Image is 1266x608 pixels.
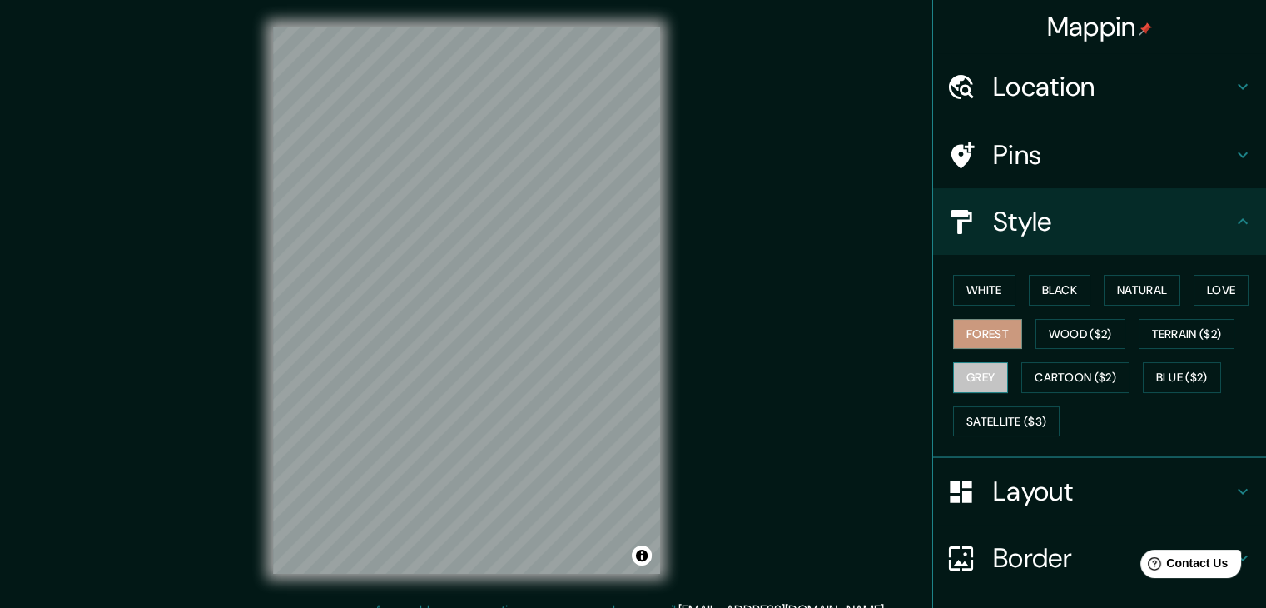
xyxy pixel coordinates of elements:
[953,319,1022,350] button: Forest
[1047,10,1153,43] h4: Mappin
[933,188,1266,255] div: Style
[933,458,1266,525] div: Layout
[993,541,1233,575] h4: Border
[993,475,1233,508] h4: Layout
[933,122,1266,188] div: Pins
[1035,319,1125,350] button: Wood ($2)
[632,546,652,566] button: Toggle attribution
[953,275,1015,306] button: White
[953,406,1060,437] button: Satellite ($3)
[993,138,1233,172] h4: Pins
[1143,362,1221,393] button: Blue ($2)
[933,525,1266,591] div: Border
[993,205,1233,238] h4: Style
[933,53,1266,120] div: Location
[1139,22,1152,36] img: pin-icon.png
[1104,275,1180,306] button: Natural
[993,70,1233,103] h4: Location
[1029,275,1091,306] button: Black
[273,27,660,574] canvas: Map
[1021,362,1129,393] button: Cartoon ($2)
[1118,543,1248,590] iframe: Help widget launcher
[1194,275,1249,306] button: Love
[953,362,1008,393] button: Grey
[1139,319,1235,350] button: Terrain ($2)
